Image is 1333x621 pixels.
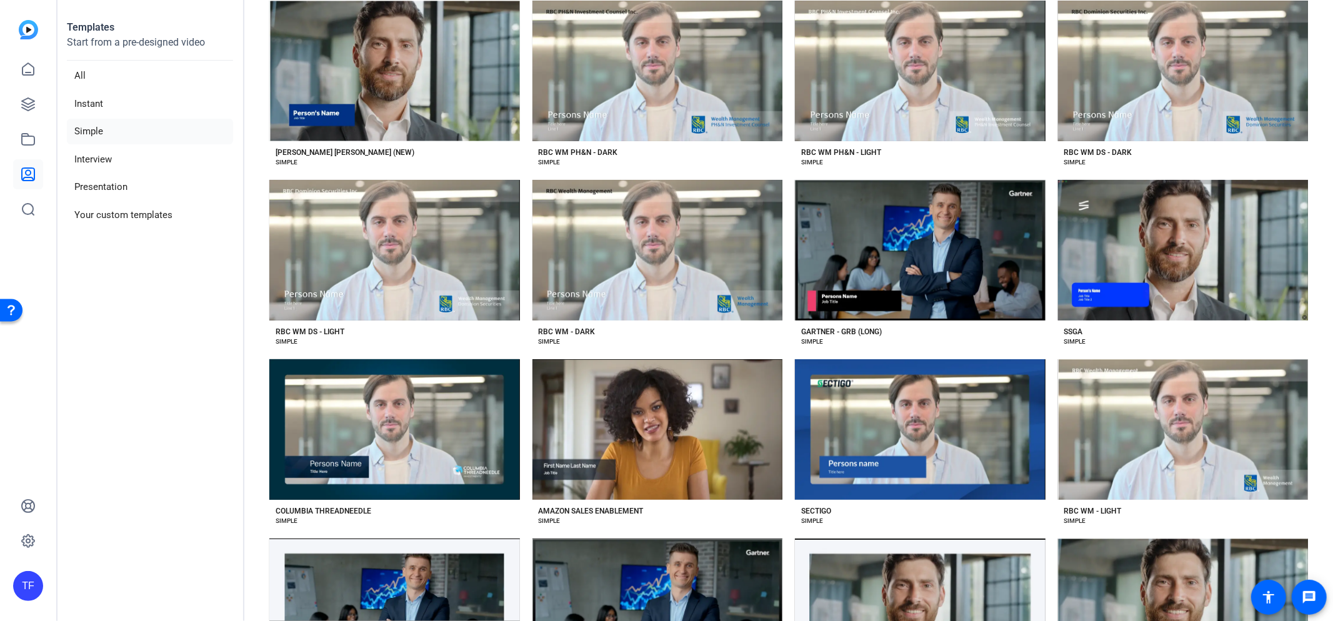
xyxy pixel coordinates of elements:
div: COLUMBIA THREADNEEDLE [276,506,371,516]
div: SIMPLE [1064,157,1086,167]
strong: Templates [67,21,114,33]
mat-icon: accessibility [1261,590,1276,605]
div: RBC WM - LIGHT [1064,506,1122,516]
div: SIMPLE [1064,337,1086,347]
div: RBC WM PH&N - LIGHT [801,147,881,157]
div: SIMPLE [801,516,823,526]
div: SIMPLE [276,337,297,347]
div: SIMPLE [801,157,823,167]
div: SIMPLE [539,337,561,347]
button: Template image [532,359,783,500]
div: RBC WM PH&N - DARK [539,147,618,157]
div: SIMPLE [539,516,561,526]
div: AMAZON SALES ENABLEMENT [539,506,644,516]
li: Interview [67,147,233,172]
li: Presentation [67,174,233,200]
button: Template image [269,180,520,320]
div: GARTNER - GRB (LONG) [801,327,882,337]
li: Instant [67,91,233,117]
button: Template image [795,359,1046,500]
img: blue-gradient.svg [19,20,38,39]
p: Start from a pre-designed video [67,35,233,61]
div: RBC WM DS - DARK [1064,147,1132,157]
div: SIMPLE [1064,516,1086,526]
button: Template image [1058,1,1309,141]
mat-icon: message [1302,590,1317,605]
button: Template image [795,1,1046,141]
div: SIMPLE [276,157,297,167]
li: Simple [67,119,233,144]
button: Template image [532,180,783,320]
button: Template image [795,180,1046,320]
div: SIMPLE [276,516,297,526]
div: SSGA [1064,327,1083,337]
li: Your custom templates [67,202,233,228]
button: Template image [269,1,520,141]
div: [PERSON_NAME] [PERSON_NAME] (NEW) [276,147,414,157]
div: SECTIGO [801,506,831,516]
div: RBC WM DS - LIGHT [276,327,344,337]
button: Template image [269,359,520,500]
button: Template image [1058,359,1309,500]
div: SIMPLE [539,157,561,167]
button: Template image [1058,180,1309,320]
button: Template image [532,1,783,141]
div: SIMPLE [801,337,823,347]
li: All [67,63,233,89]
div: RBC WM - DARK [539,327,596,337]
div: TF [13,571,43,601]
